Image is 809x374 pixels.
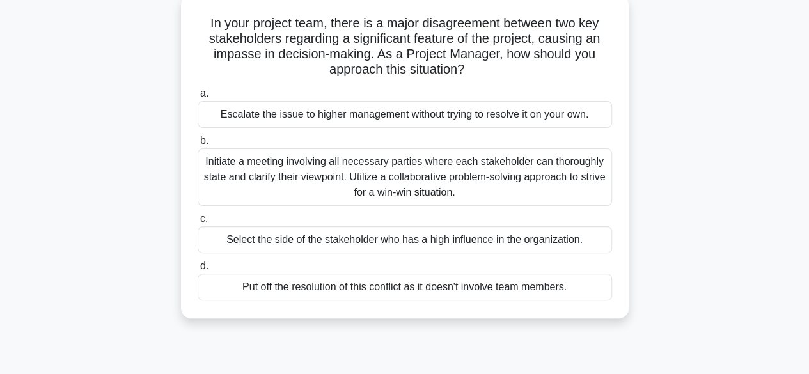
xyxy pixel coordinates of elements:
[198,148,612,206] div: Initiate a meeting involving all necessary parties where each stakeholder can thoroughly state an...
[200,88,208,98] span: a.
[200,135,208,146] span: b.
[200,260,208,271] span: d.
[198,226,612,253] div: Select the side of the stakeholder who has a high influence in the organization.
[200,213,208,224] span: c.
[198,101,612,128] div: Escalate the issue to higher management without trying to resolve it on your own.
[198,274,612,300] div: Put off the resolution of this conflict as it doesn't involve team members.
[196,15,613,78] h5: In your project team, there is a major disagreement between two key stakeholders regarding a sign...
